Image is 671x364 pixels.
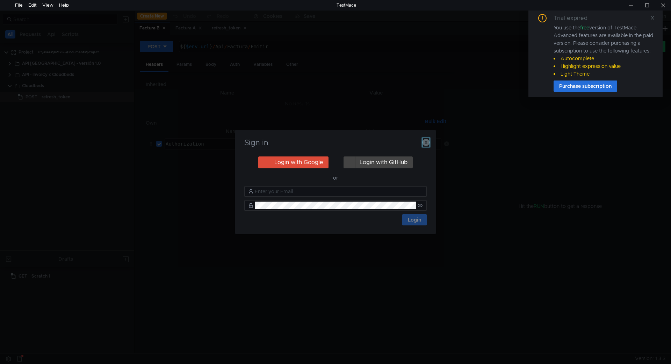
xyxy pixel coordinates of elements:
div: — or — [244,174,427,182]
li: Autocomplete [554,55,654,62]
div: Trial expired [554,14,596,22]
span: free [580,24,589,31]
button: Login with Google [258,156,329,168]
input: Enter your Email [255,188,423,195]
button: Login with GitHub [344,156,413,168]
div: You use the version of TestMace. Advanced features are available in the paid version. Please cons... [554,24,654,78]
li: Light Theme [554,70,654,78]
h3: Sign in [243,139,428,147]
button: Purchase subscription [554,80,617,92]
li: Highlight expression value [554,62,654,70]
